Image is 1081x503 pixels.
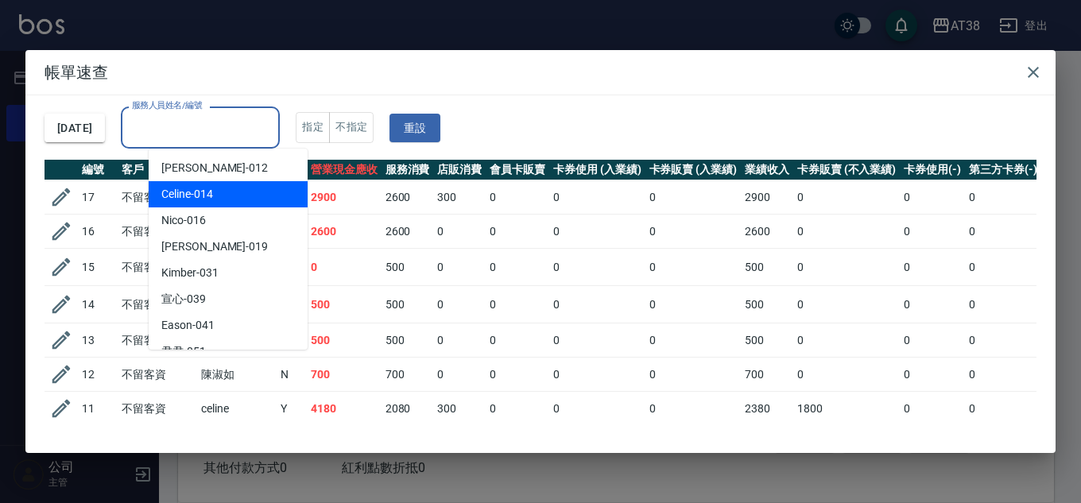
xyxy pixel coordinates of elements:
td: 0 [965,323,1041,358]
td: 0 [433,323,486,358]
td: 0 [486,358,549,392]
td: N [277,358,307,392]
td: 0 [645,392,742,426]
td: 0 [645,286,742,323]
th: 編號 [78,160,118,180]
td: 0 [965,392,1041,426]
th: 第三方卡券(-) [965,160,1041,180]
th: 服務消費 [382,160,434,180]
td: 0 [965,249,1041,286]
h2: 帳單速查 [25,50,1056,95]
td: 14 [78,286,118,323]
td: 0 [900,358,965,392]
td: 不留客資 [118,249,197,286]
td: 700 [307,358,382,392]
td: 500 [307,323,382,358]
td: 0 [433,249,486,286]
td: 陳淑如 [197,358,277,392]
th: 客戶 [118,160,197,180]
td: 0 [645,358,742,392]
td: 300 [433,392,486,426]
td: 0 [900,323,965,358]
td: 不留客資 [118,286,197,323]
button: 不指定 [329,112,374,143]
td: 不留客資 [118,323,197,358]
td: 2900 [307,180,382,215]
td: 13 [78,323,118,358]
th: 業績收入 [741,160,793,180]
button: 指定 [296,112,330,143]
td: 0 [549,180,645,215]
td: 0 [900,392,965,426]
td: 0 [793,286,900,323]
td: celine [197,392,277,426]
td: 0 [486,392,549,426]
th: 店販消費 [433,160,486,180]
td: 2080 [382,392,434,426]
td: 0 [645,180,742,215]
td: 0 [549,392,645,426]
td: 0 [549,323,645,358]
td: 0 [486,249,549,286]
button: 重設 [389,114,440,143]
th: 卡券使用 (入業績) [549,160,645,180]
td: 16 [78,215,118,249]
span: 君君 -051 [161,343,206,360]
td: 0 [793,249,900,286]
td: 0 [486,323,549,358]
td: 500 [307,286,382,323]
td: 500 [741,249,793,286]
button: [DATE] [45,114,105,143]
td: 0 [549,215,645,249]
span: 宣心 -039 [161,291,206,308]
span: Kimber -031 [161,265,219,281]
td: 700 [382,358,434,392]
td: 11 [78,392,118,426]
td: 0 [900,180,965,215]
td: 1800 [793,392,900,426]
td: 0 [645,215,742,249]
td: 2900 [741,180,793,215]
td: 15 [78,249,118,286]
td: 0 [549,358,645,392]
td: 2380 [741,392,793,426]
td: 不留客資 [118,215,197,249]
td: 700 [741,358,793,392]
td: 2600 [307,215,382,249]
td: 4180 [307,392,382,426]
td: 0 [549,249,645,286]
td: 12 [78,358,118,392]
td: 0 [965,358,1041,392]
td: 500 [741,286,793,323]
td: 0 [486,286,549,323]
td: 0 [433,286,486,323]
td: 不留客資 [118,358,197,392]
td: 0 [900,286,965,323]
td: 0 [549,286,645,323]
th: 卡券販賣 (不入業績) [793,160,900,180]
td: 0 [965,180,1041,215]
td: 300 [433,180,486,215]
td: 0 [900,215,965,249]
td: 0 [965,286,1041,323]
td: 0 [793,358,900,392]
td: 0 [486,180,549,215]
td: 17 [78,180,118,215]
td: 0 [433,215,486,249]
span: [PERSON_NAME] -012 [161,160,268,176]
td: 500 [382,286,434,323]
span: Celine -014 [161,186,213,203]
td: 500 [741,323,793,358]
th: 營業現金應收 [307,160,382,180]
td: 0 [433,358,486,392]
td: 0 [307,249,382,286]
label: 服務人員姓名/編號 [132,99,202,111]
span: Nico -016 [161,212,206,229]
td: 不留客資 [118,392,197,426]
td: 0 [900,249,965,286]
td: 0 [645,249,742,286]
td: 2600 [382,215,434,249]
th: 卡券使用(-) [900,160,965,180]
td: 0 [965,215,1041,249]
td: 500 [382,249,434,286]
